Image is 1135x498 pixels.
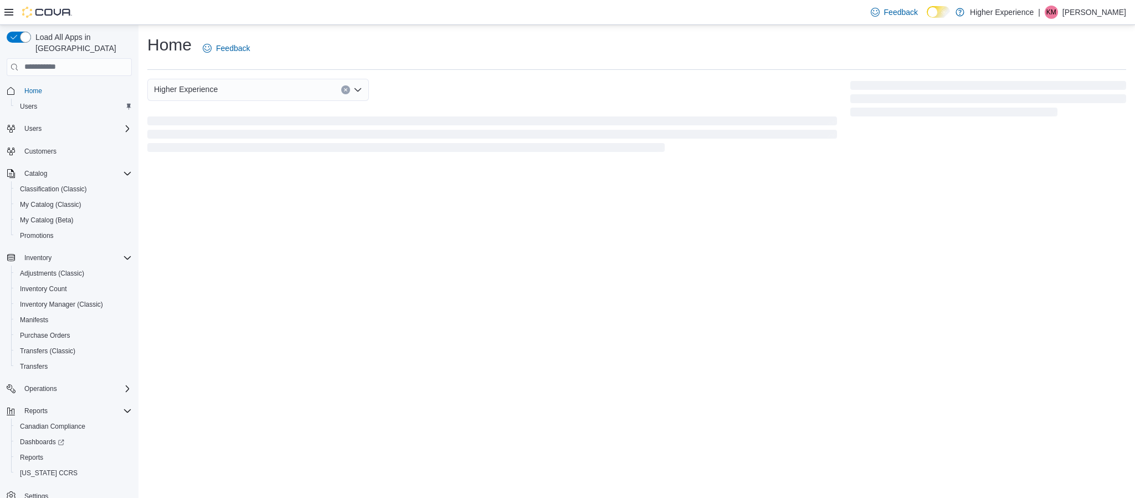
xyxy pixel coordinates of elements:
button: Inventory Count [11,281,136,297]
button: Inventory [20,251,56,265]
span: Catalog [24,169,47,178]
span: Canadian Compliance [20,422,85,431]
button: Inventory Manager (Classic) [11,297,136,312]
span: Reports [20,453,43,462]
span: Users [20,122,132,135]
span: Washington CCRS [16,466,132,480]
p: | [1038,6,1040,19]
span: Customers [20,144,132,158]
button: My Catalog (Beta) [11,212,136,228]
span: Loading [147,119,837,154]
button: Adjustments (Classic) [11,266,136,281]
span: Reports [24,406,48,415]
button: Clear input [341,85,350,94]
button: Inventory [2,250,136,266]
span: Home [24,87,42,95]
span: Customers [24,147,57,156]
span: My Catalog (Classic) [20,200,81,209]
span: Users [20,102,37,111]
span: Feedback [884,7,918,18]
a: Reports [16,451,48,464]
button: Open list of options [353,85,362,94]
a: Inventory Count [16,282,71,296]
span: Manifests [20,316,48,324]
span: Inventory Manager (Classic) [20,300,103,309]
button: Classification (Classic) [11,181,136,197]
button: Reports [20,404,52,418]
a: Adjustments (Classic) [16,267,89,280]
button: Transfers [11,359,136,374]
a: My Catalog (Classic) [16,198,86,211]
span: Home [20,84,132,98]
a: Inventory Manager (Classic) [16,298,107,311]
span: Classification (Classic) [20,185,87,194]
span: Reports [20,404,132,418]
button: Operations [2,381,136,397]
button: Users [11,99,136,114]
a: Canadian Compliance [16,420,90,433]
span: Inventory [20,251,132,265]
span: Reports [16,451,132,464]
span: Higher Experience [154,83,218,96]
p: [PERSON_NAME] [1062,6,1126,19]
span: Inventory [24,253,52,262]
button: Catalog [2,166,136,181]
span: Inventory Manager (Classic) [16,298,132,311]
a: Transfers [16,360,52,373]
button: Home [2,83,136,99]
input: Dark Mode [927,6,950,18]
a: Classification (Classic) [16,182,91,196]
h1: Home [147,34,192,56]
span: Purchase Orders [16,329,132,342]
a: Home [20,84,47,98]
a: Dashboards [11,434,136,450]
span: Adjustments (Classic) [20,269,84,278]
button: Reports [2,403,136,419]
span: Dashboards [20,438,64,446]
span: My Catalog (Classic) [16,198,132,211]
span: Adjustments (Classic) [16,267,132,280]
span: My Catalog (Beta) [16,214,132,227]
span: Load All Apps in [GEOGRAPHIC_DATA] [31,32,132,54]
a: Customers [20,145,61,158]
button: Operations [20,382,61,395]
a: Feedback [198,37,254,59]
span: Transfers (Classic) [20,347,75,355]
a: Transfers (Classic) [16,344,80,358]
div: Kevin Martin [1045,6,1058,19]
span: Transfers (Classic) [16,344,132,358]
button: My Catalog (Classic) [11,197,136,212]
span: Feedback [216,43,250,54]
span: Manifests [16,313,132,327]
span: Loading [850,83,1126,119]
span: Transfers [16,360,132,373]
span: Promotions [16,229,132,242]
a: Dashboards [16,435,69,449]
button: Users [2,121,136,136]
button: Purchase Orders [11,328,136,343]
span: Operations [20,382,132,395]
img: Cova [22,7,72,18]
span: Promotions [20,231,54,240]
button: Catalog [20,167,52,180]
span: Canadian Compliance [16,420,132,433]
span: Dashboards [16,435,132,449]
button: [US_STATE] CCRS [11,465,136,481]
button: Canadian Compliance [11,419,136,434]
a: [US_STATE] CCRS [16,466,82,480]
a: Purchase Orders [16,329,75,342]
span: Purchase Orders [20,331,70,340]
span: Users [16,100,132,113]
span: Inventory Count [16,282,132,296]
a: Manifests [16,313,53,327]
button: Reports [11,450,136,465]
span: Inventory Count [20,284,67,293]
span: Catalog [20,167,132,180]
span: Classification (Classic) [16,182,132,196]
button: Manifests [11,312,136,328]
p: Higher Experience [970,6,1034,19]
button: Promotions [11,228,136,243]
span: My Catalog (Beta) [20,216,74,225]
span: Users [24,124,42,133]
